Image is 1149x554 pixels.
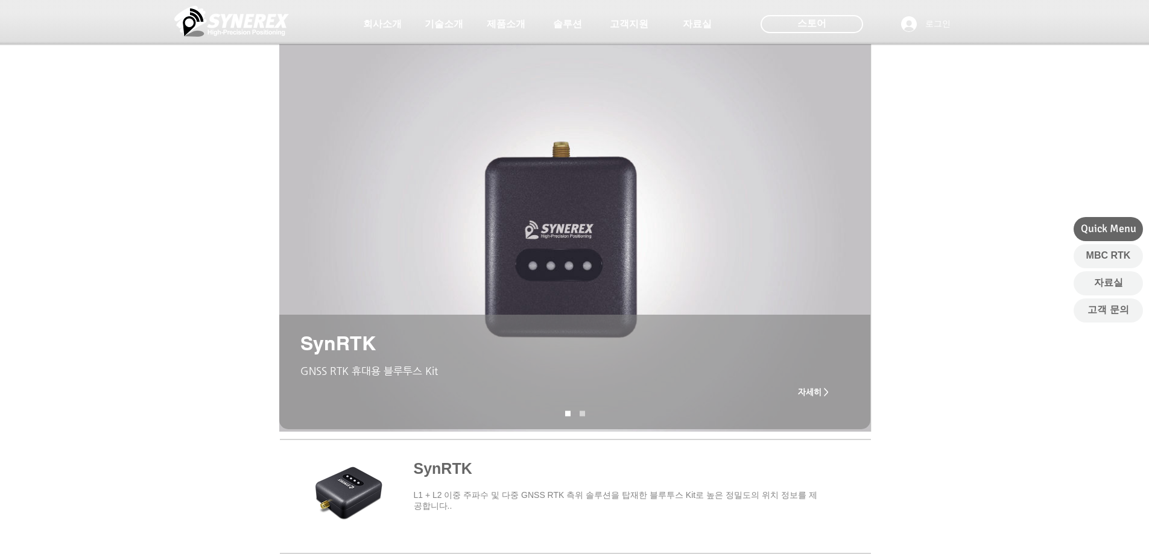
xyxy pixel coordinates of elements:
span: 자세히 > [798,387,829,397]
a: 솔루션 [537,12,598,36]
div: 슬라이드쇼 [279,44,872,432]
span: 스토어 [797,17,826,30]
span: SynRTK [300,332,376,354]
a: 자료실 [667,12,727,36]
span: 로그인 [921,18,955,30]
span: MBC RTK [1086,249,1131,262]
span: GNSS RTK 휴대용 블루투스 Kit [300,365,438,377]
a: 회사소개 [352,12,413,36]
a: 자세히 > [790,380,838,404]
a: 자료실 [1074,271,1143,295]
div: Quick Menu [1074,217,1143,241]
a: 고객 문의 [1074,298,1143,323]
span: 기술소개 [425,18,463,31]
span: 자료실 [683,18,712,31]
span: 솔루션 [553,18,582,31]
img: SynRTK 배경 있는 거.jpg [279,44,872,432]
span: Quick Menu [1081,221,1136,236]
span: 고객지원 [610,18,648,31]
span: 제품소개 [487,18,525,31]
div: 스토어 [761,15,863,33]
button: 로그인 [893,13,959,36]
span: 고객 문의 [1087,303,1128,316]
a: 제품소개 [476,12,536,36]
a: 고객지원 [599,12,659,36]
span: 자료실 [1094,276,1123,289]
a: MBC RTK [1074,244,1143,268]
span: 회사소개 [363,18,402,31]
a: SynRNK [565,411,571,417]
a: 기술소개 [414,12,474,36]
nav: 슬라이드 [561,411,590,417]
img: 씨너렉스_White_simbol_대지 1.png [174,3,289,39]
a: SynRNK [580,411,585,417]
